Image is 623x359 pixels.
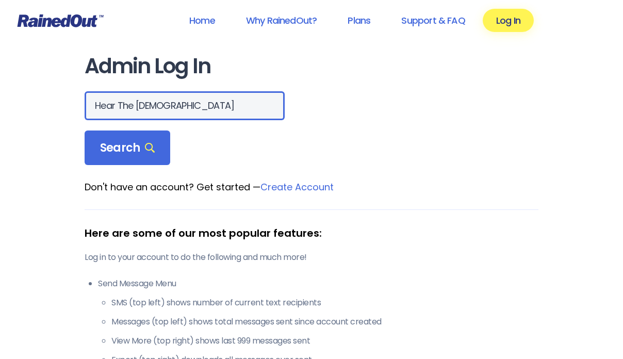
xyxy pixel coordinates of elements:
a: Create Account [260,181,334,193]
p: Log in to your account to do the following and much more! [85,251,538,264]
input: Search Orgs… [85,91,285,120]
li: Messages (top left) shows total messages sent since account created [111,316,538,328]
h1: Admin Log In [85,55,538,78]
span: Search [100,141,155,155]
a: Log In [483,9,534,32]
li: View More (top right) shows last 999 messages sent [111,335,538,347]
li: SMS (top left) shows number of current text recipients [111,297,538,309]
div: Here are some of our most popular features: [85,225,538,241]
a: Support & FAQ [388,9,478,32]
a: Plans [334,9,384,32]
div: Search [85,130,170,166]
a: Why RainedOut? [233,9,331,32]
a: Home [176,9,228,32]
